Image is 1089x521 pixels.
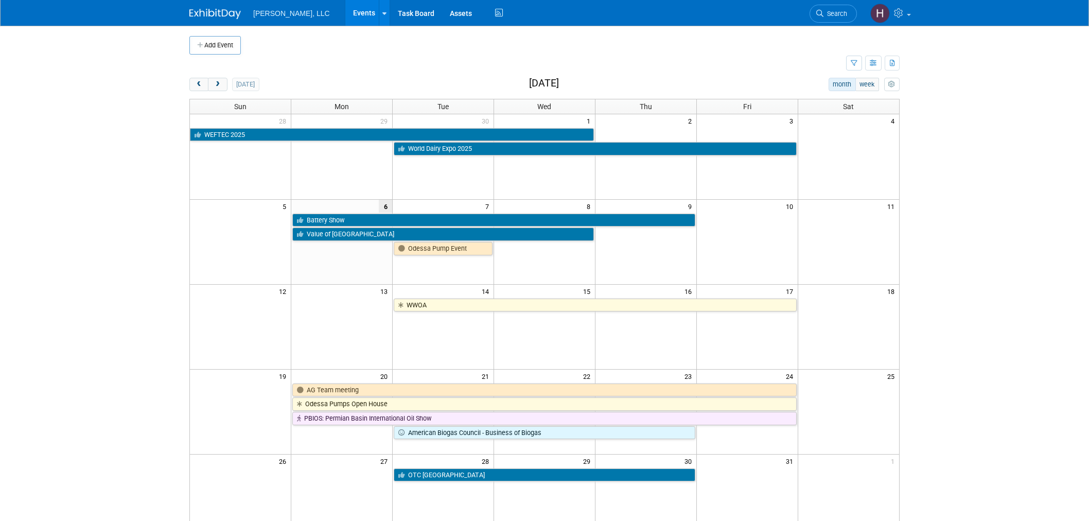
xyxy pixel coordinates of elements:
[788,114,798,127] span: 3
[394,426,695,440] a: American Biogas Council - Business of Biogas
[253,9,330,18] span: [PERSON_NAME], LLC
[292,384,796,397] a: AG Team meeting
[886,370,899,383] span: 25
[886,200,899,213] span: 11
[232,78,259,91] button: [DATE]
[683,285,696,298] span: 16
[683,455,696,467] span: 30
[481,370,494,383] span: 21
[278,370,291,383] span: 19
[189,9,241,19] img: ExhibitDay
[886,285,899,298] span: 18
[888,81,895,88] i: Personalize Calendar
[394,299,796,312] a: WWOA
[537,102,551,111] span: Wed
[785,200,798,213] span: 10
[640,102,652,111] span: Thu
[481,455,494,467] span: 28
[687,114,696,127] span: 2
[810,5,857,23] a: Search
[394,468,695,482] a: OTC [GEOGRAPHIC_DATA]
[282,200,291,213] span: 5
[208,78,227,91] button: next
[394,142,796,155] a: World Dairy Expo 2025
[278,455,291,467] span: 26
[582,285,595,298] span: 15
[884,78,900,91] button: myCustomButton
[189,36,241,55] button: Add Event
[481,114,494,127] span: 30
[234,102,247,111] span: Sun
[582,455,595,467] span: 29
[683,370,696,383] span: 23
[278,285,291,298] span: 12
[855,78,879,91] button: week
[190,128,594,142] a: WEFTEC 2025
[823,10,847,18] span: Search
[529,78,559,89] h2: [DATE]
[743,102,751,111] span: Fri
[379,200,392,213] span: 6
[189,78,208,91] button: prev
[437,102,449,111] span: Tue
[394,242,493,255] a: Odessa Pump Event
[870,4,890,23] img: Hannah Mulholland
[292,397,796,411] a: Odessa Pumps Open House
[890,114,899,127] span: 4
[335,102,349,111] span: Mon
[484,200,494,213] span: 7
[379,285,392,298] span: 13
[292,412,796,425] a: PBIOS: Permian Basin International Oil Show
[379,114,392,127] span: 29
[586,200,595,213] span: 8
[785,285,798,298] span: 17
[687,200,696,213] span: 9
[582,370,595,383] span: 22
[843,102,854,111] span: Sat
[586,114,595,127] span: 1
[481,285,494,298] span: 14
[890,455,899,467] span: 1
[292,228,594,241] a: Value of [GEOGRAPHIC_DATA]
[785,455,798,467] span: 31
[278,114,291,127] span: 28
[379,455,392,467] span: 27
[379,370,392,383] span: 20
[785,370,798,383] span: 24
[829,78,856,91] button: month
[292,214,695,227] a: Battery Show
